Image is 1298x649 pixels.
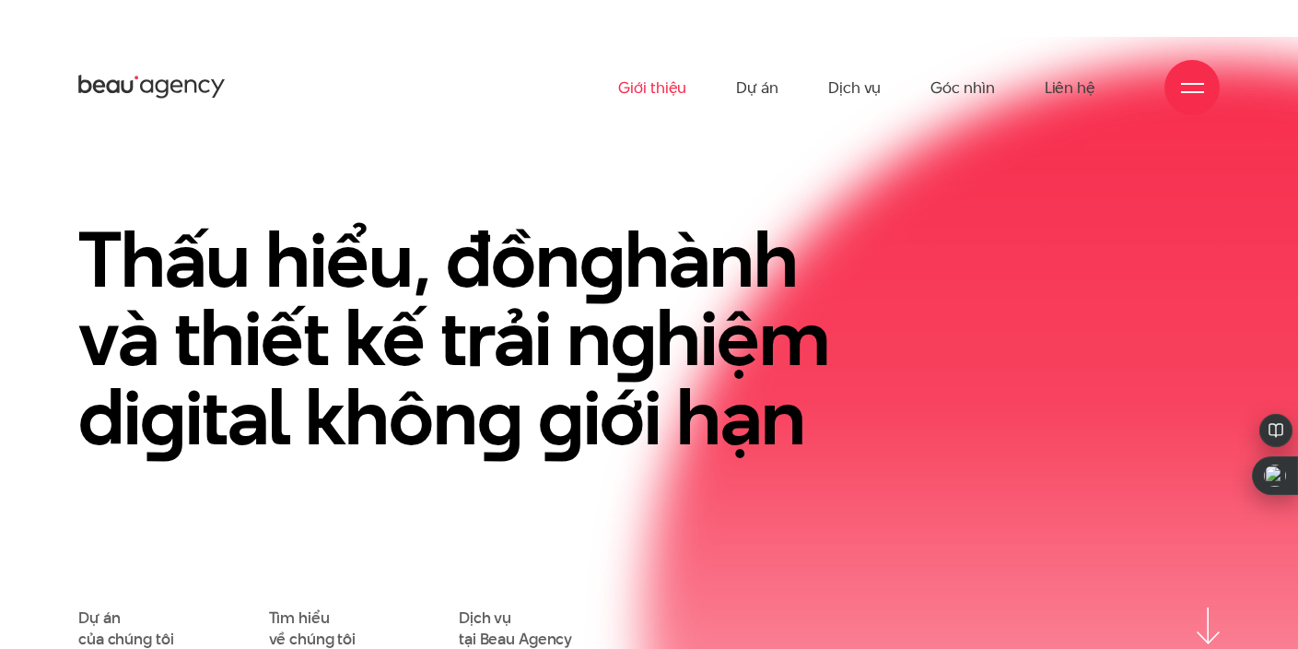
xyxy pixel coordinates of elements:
[1045,37,1095,138] a: Liên hệ
[828,37,881,138] a: Dịch vụ
[459,608,572,649] a: Dịch vụtại Beau Agency
[618,37,686,138] a: Giới thiệu
[579,206,625,313] en: g
[269,608,357,649] a: Tìm hiểuvề chúng tôi
[538,363,583,471] en: g
[477,363,522,471] en: g
[78,220,830,457] h1: Thấu hiểu, đồn hành và thiết kế trải n hiệm di ital khôn iới hạn
[736,37,778,138] a: Dự án
[611,284,656,392] en: g
[78,608,173,649] a: Dự áncủa chúng tôi
[930,37,994,138] a: Góc nhìn
[140,363,185,471] en: g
